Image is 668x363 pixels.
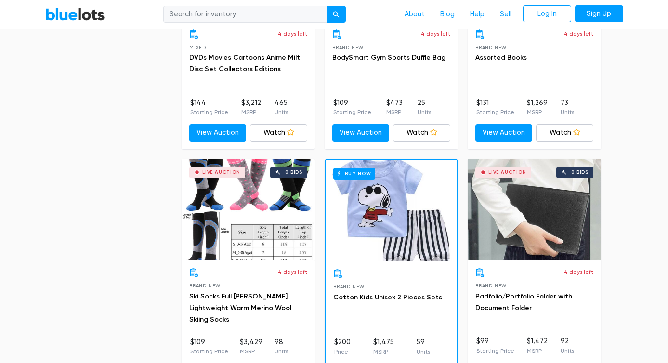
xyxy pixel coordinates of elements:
[202,170,240,175] div: Live Auction
[475,292,572,312] a: Padfolio/Portfolio Folder with Document Folder
[332,45,364,50] span: Brand New
[417,348,430,356] p: Units
[476,98,514,117] li: $131
[397,5,432,24] a: About
[462,5,492,24] a: Help
[561,108,574,117] p: Units
[333,98,371,117] li: $109
[332,124,390,142] a: View Auction
[386,98,403,117] li: $473
[373,337,394,356] li: $1,475
[45,7,105,21] a: BlueLots
[432,5,462,24] a: Blog
[334,348,351,356] p: Price
[475,124,533,142] a: View Auction
[475,283,507,288] span: Brand New
[468,159,601,260] a: Live Auction 0 bids
[536,124,593,142] a: Watch
[475,53,527,62] a: Assorted Books
[332,53,445,62] a: BodySmart Gym Sports Duffle Bag
[189,124,247,142] a: View Auction
[278,29,307,38] p: 4 days left
[476,347,514,355] p: Starting Price
[475,45,507,50] span: Brand New
[417,337,430,356] li: 59
[333,293,442,301] a: Cotton Kids Unisex 2 Pieces Sets
[386,108,403,117] p: MSRP
[527,108,548,117] p: MSRP
[190,337,228,356] li: $109
[275,108,288,117] p: Units
[189,292,291,324] a: Ski Socks Full [PERSON_NAME] Lightweight Warm Merino Wool Skiing Socks
[240,337,262,356] li: $3,429
[523,5,571,23] a: Log In
[476,108,514,117] p: Starting Price
[190,98,228,117] li: $144
[418,108,431,117] p: Units
[182,159,315,260] a: Live Auction 0 bids
[333,168,375,180] h6: Buy Now
[189,283,221,288] span: Brand New
[527,98,548,117] li: $1,269
[561,336,574,355] li: 92
[334,337,351,356] li: $200
[190,347,228,356] p: Starting Price
[326,160,457,261] a: Buy Now
[241,98,261,117] li: $3,212
[250,124,307,142] a: Watch
[275,98,288,117] li: 465
[285,170,302,175] div: 0 bids
[189,53,301,73] a: DVDs Movies Cartoons Anime Milti Disc Set Collectors Editions
[564,268,593,276] p: 4 days left
[561,347,574,355] p: Units
[421,29,450,38] p: 4 days left
[418,98,431,117] li: 25
[561,98,574,117] li: 73
[333,284,365,289] span: Brand New
[275,337,288,356] li: 98
[163,6,327,23] input: Search for inventory
[488,170,526,175] div: Live Auction
[492,5,519,24] a: Sell
[190,108,228,117] p: Starting Price
[476,336,514,355] li: $99
[241,108,261,117] p: MSRP
[527,347,548,355] p: MSRP
[278,268,307,276] p: 4 days left
[393,124,450,142] a: Watch
[564,29,593,38] p: 4 days left
[275,347,288,356] p: Units
[571,170,589,175] div: 0 bids
[575,5,623,23] a: Sign Up
[527,336,548,355] li: $1,472
[333,108,371,117] p: Starting Price
[373,348,394,356] p: MSRP
[189,45,206,50] span: Mixed
[240,347,262,356] p: MSRP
